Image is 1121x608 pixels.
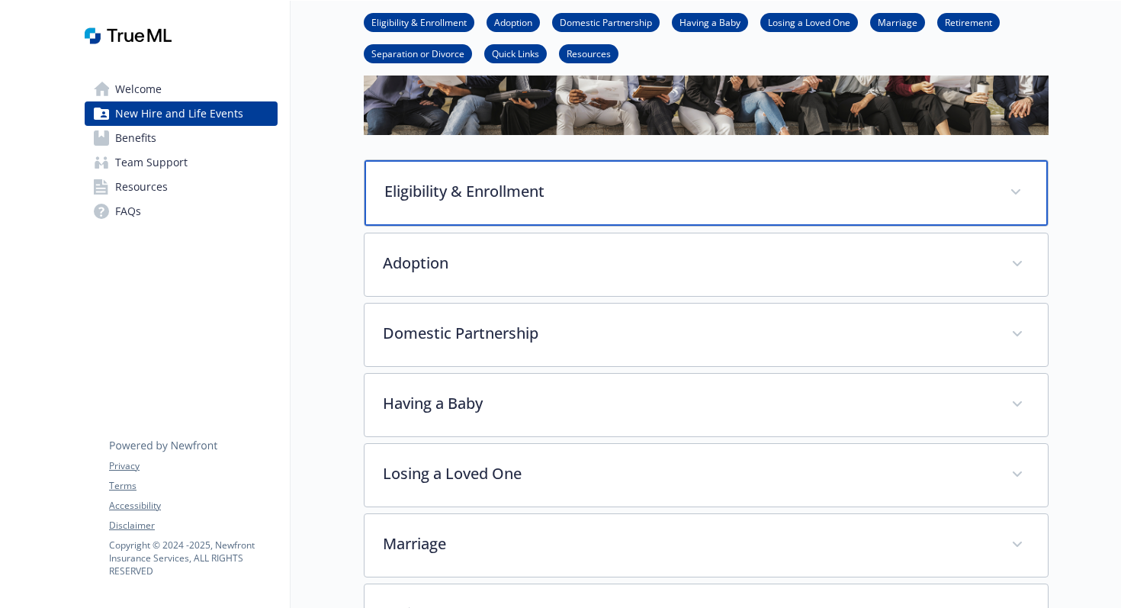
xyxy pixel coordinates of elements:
a: Disclaimer [109,519,277,532]
a: Losing a Loved One [760,14,858,29]
p: Having a Baby [383,392,993,415]
a: Benefits [85,126,278,150]
a: Quick Links [484,46,547,60]
div: Losing a Loved One [365,444,1048,507]
span: Benefits [115,126,156,150]
a: Eligibility & Enrollment [364,14,474,29]
a: Having a Baby [672,14,748,29]
a: Retirement [937,14,1000,29]
p: Marriage [383,532,993,555]
a: Welcome [85,77,278,101]
a: Adoption [487,14,540,29]
p: Copyright © 2024 - 2025 , Newfront Insurance Services, ALL RIGHTS RESERVED [109,539,277,577]
p: Domestic Partnership [383,322,993,345]
p: Eligibility & Enrollment [384,180,991,203]
span: Welcome [115,77,162,101]
div: Marriage [365,514,1048,577]
div: Having a Baby [365,374,1048,436]
a: Separation or Divorce [364,46,472,60]
p: Adoption [383,252,993,275]
div: Adoption [365,233,1048,296]
a: Resources [559,46,618,60]
div: Domestic Partnership [365,304,1048,366]
span: FAQs [115,199,141,224]
a: Terms [109,479,277,493]
span: Team Support [115,150,188,175]
a: Domestic Partnership [552,14,660,29]
a: New Hire and Life Events [85,101,278,126]
div: Eligibility & Enrollment [365,160,1048,226]
a: FAQs [85,199,278,224]
span: Resources [115,175,168,199]
p: Losing a Loved One [383,462,993,485]
a: Accessibility [109,499,277,513]
a: Privacy [109,459,277,473]
a: Resources [85,175,278,199]
a: Team Support [85,150,278,175]
a: Marriage [870,14,925,29]
span: New Hire and Life Events [115,101,243,126]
